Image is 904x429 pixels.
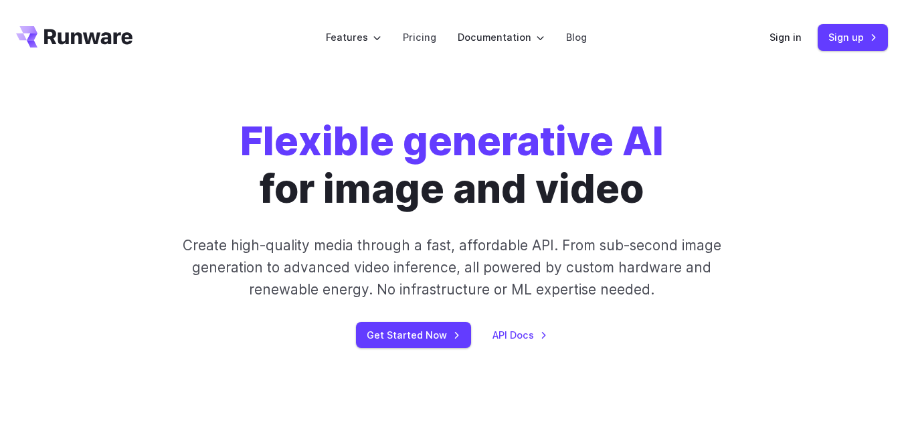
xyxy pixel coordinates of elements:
a: Go to / [16,26,132,48]
strong: Flexible generative AI [240,117,664,165]
a: Blog [566,29,587,45]
a: Pricing [403,29,436,45]
label: Features [326,29,381,45]
h1: for image and video [240,118,664,213]
a: API Docs [492,327,547,343]
a: Sign up [818,24,888,50]
label: Documentation [458,29,545,45]
a: Sign in [770,29,802,45]
p: Create high-quality media through a fast, affordable API. From sub-second image generation to adv... [173,234,731,301]
a: Get Started Now [356,322,471,348]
